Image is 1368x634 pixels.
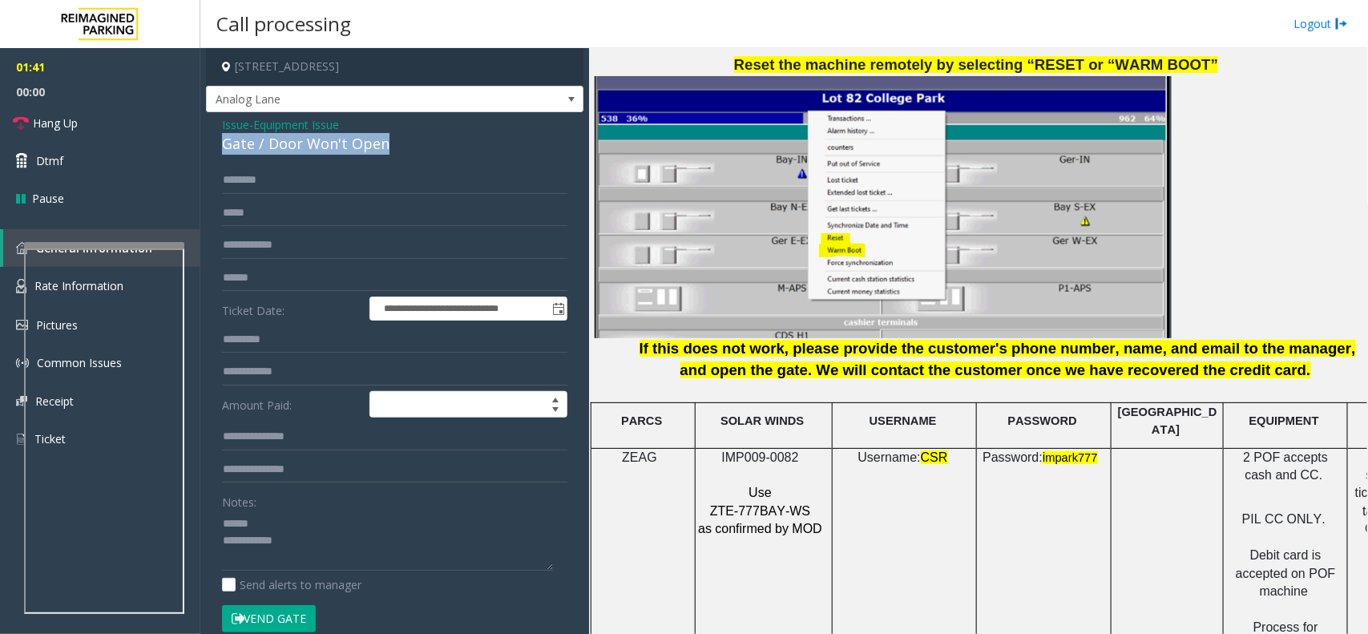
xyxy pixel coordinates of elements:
span: PASSWORD [1008,414,1077,427]
span: i [1043,450,1046,464]
span: Reset the machine remotely by selecting “RESET or “WARM BOOT” [734,56,1218,73]
span: SOLAR WINDS [720,414,804,427]
img: 'icon' [16,396,27,406]
span: IMP009-0082 [722,450,799,464]
img: logout [1335,15,1348,32]
span: mpark777 [1046,451,1098,464]
span: We will contact the customer once we have recovered the credit card. [817,361,1311,378]
div: Gate / Door Won't Open [222,133,567,155]
span: Password: [983,450,1043,464]
span: Dtmf [36,152,63,169]
span: ZEAG [622,450,657,464]
span: [GEOGRAPHIC_DATA] [1118,406,1217,436]
span: Use [749,486,771,499]
img: 'icon' [16,320,28,330]
span: PARCS [621,414,662,427]
span: USERNAME [870,414,937,427]
span: If this does not work, please provide the customer's phone number, name, and email to the manager... [640,340,1356,378]
span: Equipment Issue [253,116,339,133]
img: 'icon' [16,432,26,446]
img: 'icon' [16,357,29,369]
span: Username: [858,450,921,464]
span: CSR [921,450,948,464]
h4: [STREET_ADDRESS] [206,48,583,86]
label: Amount Paid: [218,391,365,418]
span: Debit card is accepted on POF machine [1236,548,1336,598]
span: PIL CC ONLY. [1242,512,1326,526]
img: 6a5207beee5048beaeece4d904780550.jpg [595,76,1172,338]
span: Decrease value [544,405,567,418]
span: Increase value [544,392,567,405]
a: General Information [3,229,200,267]
span: General Information [36,240,152,256]
span: Issue [222,116,249,133]
a: Logout [1293,15,1348,32]
span: Pause [32,190,64,207]
span: ZTE-777BAY-WS [710,504,810,518]
label: Notes: [222,488,256,511]
h3: Call processing [208,4,359,43]
span: - [249,117,339,132]
img: 'icon' [16,242,28,254]
button: Vend Gate [222,605,316,632]
span: Hang Up [33,115,78,131]
span: Toggle popup [549,297,567,320]
img: 'icon' [16,279,26,293]
span: EQUIPMENT [1249,414,1319,427]
span: 2 POF accepts cash and CC. [1243,450,1328,482]
span: Analog Lane [207,87,507,112]
label: Send alerts to manager [222,576,361,593]
span: as confirmed by MOD [698,522,822,535]
label: Ticket Date: [218,297,365,321]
